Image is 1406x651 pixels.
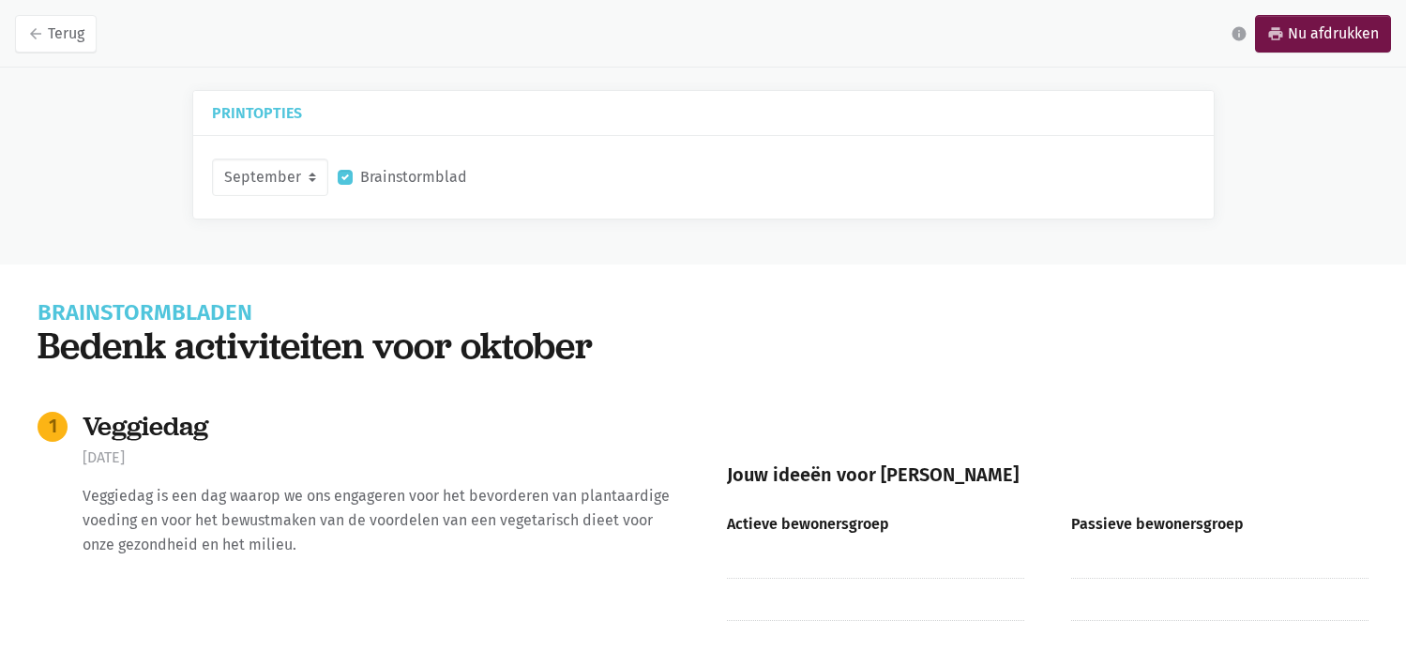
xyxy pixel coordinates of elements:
[38,412,68,442] div: 1
[1255,15,1391,53] a: printNu afdrukken
[360,165,467,189] label: Brainstormblad
[27,25,44,42] i: arrow_back
[1267,25,1284,42] i: print
[83,484,680,556] p: Veggiedag is een dag waarop we ons engageren voor het bevorderen van plantaardige voeding en voor...
[83,446,680,556] div: [DATE]
[212,106,1195,120] h5: Printopties
[727,516,1024,555] h6: Actieve bewonersgroep
[15,15,97,53] a: arrow_backTerug
[1231,25,1247,42] i: info
[38,302,1368,324] h1: Brainstormbladen
[1071,516,1368,555] h6: Passieve bewonersgroep
[38,324,1368,367] h1: Bedenk activiteiten voor oktober
[727,419,1369,486] h5: Jouw ideeën voor [PERSON_NAME]
[83,412,665,442] div: Veggiedag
